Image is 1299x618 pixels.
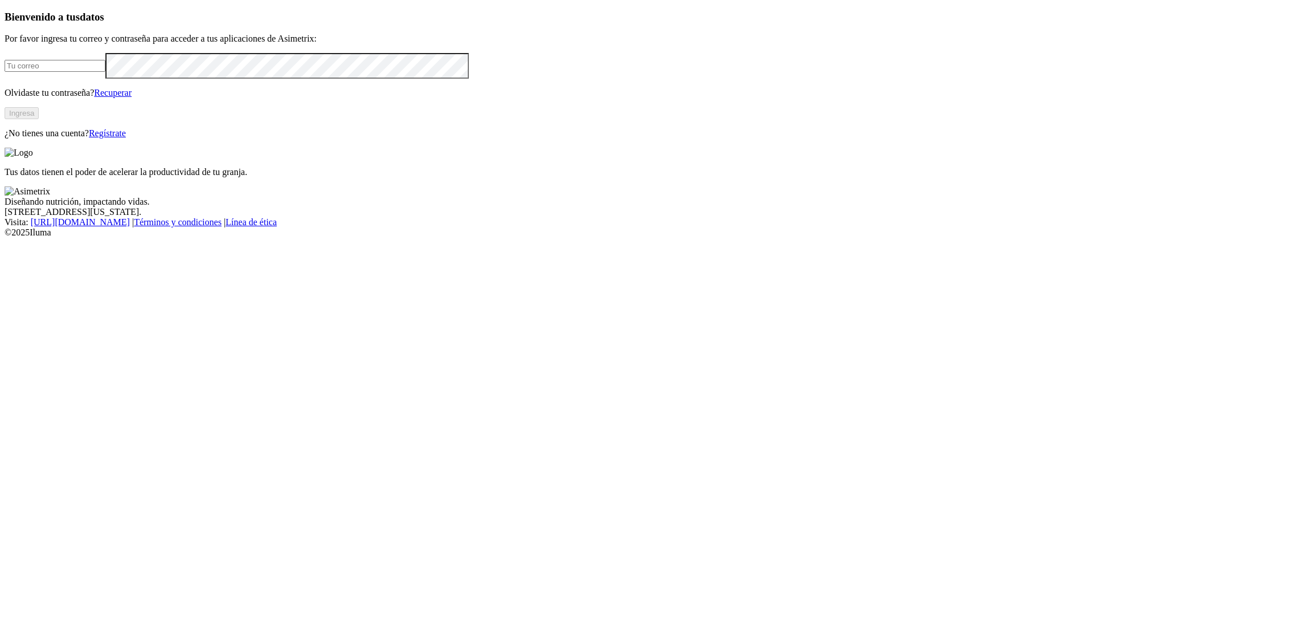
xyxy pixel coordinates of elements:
p: Olvidaste tu contraseña? [5,88,1294,98]
span: datos [80,11,104,23]
input: Tu correo [5,60,105,72]
img: Asimetrix [5,186,50,197]
h3: Bienvenido a tus [5,11,1294,23]
button: Ingresa [5,107,39,119]
a: Línea de ética [226,217,277,227]
a: Recuperar [94,88,132,97]
div: Visita : | | [5,217,1294,227]
div: Diseñando nutrición, impactando vidas. [5,197,1294,207]
a: Términos y condiciones [134,217,222,227]
div: © 2025 Iluma [5,227,1294,238]
a: Regístrate [89,128,126,138]
div: [STREET_ADDRESS][US_STATE]. [5,207,1294,217]
p: ¿No tienes una cuenta? [5,128,1294,139]
p: Tus datos tienen el poder de acelerar la productividad de tu granja. [5,167,1294,177]
p: Por favor ingresa tu correo y contraseña para acceder a tus aplicaciones de Asimetrix: [5,34,1294,44]
img: Logo [5,148,33,158]
a: [URL][DOMAIN_NAME] [31,217,130,227]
